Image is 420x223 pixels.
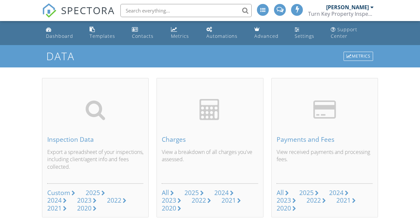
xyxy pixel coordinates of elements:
[329,188,344,197] div: 2024
[168,24,199,42] a: Metrics
[331,26,357,39] div: Support Center
[47,136,143,143] div: Inspection Data
[43,24,82,42] a: Dashboard
[132,33,154,39] div: Contacts
[214,188,229,197] div: 2024
[86,189,105,197] a: 2025
[252,24,287,42] a: Advanced
[77,204,92,212] div: 2020
[47,204,62,212] div: 2021
[61,3,115,17] span: SPECTORA
[277,189,289,197] a: All
[299,188,314,197] div: 2025
[328,24,377,42] a: Support Center
[214,189,234,197] a: 2024
[277,136,373,143] div: Payments and Fees
[47,148,143,178] p: Export a spreadsheet of your inspections, including client/agent info and fees collected.
[329,189,348,197] a: 2024
[47,205,67,212] a: 2021
[47,188,70,197] div: Custom
[277,197,296,204] a: 2023
[204,24,246,42] a: Automations (Advanced)
[277,148,373,178] p: View received payments and processing fees.
[184,189,204,197] a: 2025
[162,204,176,212] div: 2020
[344,52,373,61] div: Metrics
[162,148,258,178] p: View a breakdown of all charges you've assessed.
[206,33,238,39] div: Automations
[308,11,374,17] div: Turn Key Property Inspectors
[162,136,258,143] div: Charges
[47,196,62,205] div: 2024
[295,33,314,39] div: Settings
[47,197,67,204] a: 2024
[77,197,96,204] a: 2023
[192,196,206,205] div: 2022
[292,24,323,42] a: Settings
[46,33,73,39] div: Dashboard
[277,205,296,212] a: 2020
[42,9,115,23] a: SPECTORA
[221,197,241,204] a: 2021
[47,189,75,197] a: Custom
[46,50,374,62] h1: Data
[42,3,56,18] img: The Best Home Inspection Software - Spectora
[86,188,100,197] div: 2025
[107,196,121,205] div: 2022
[184,188,199,197] div: 2025
[171,33,189,39] div: Metrics
[336,196,351,205] div: 2021
[107,197,126,204] a: 2022
[343,51,374,62] a: Metrics
[87,24,124,42] a: Templates
[221,196,236,205] div: 2021
[162,205,181,212] a: 2020
[277,196,291,205] div: 2023
[120,4,252,17] input: Search everything...
[277,188,284,197] div: All
[90,33,115,39] div: Templates
[162,196,176,205] div: 2023
[306,196,321,205] div: 2022
[299,189,319,197] a: 2025
[254,33,279,39] div: Advanced
[336,197,356,204] a: 2021
[77,205,96,212] a: 2020
[162,188,169,197] div: All
[77,196,92,205] div: 2023
[306,197,326,204] a: 2022
[277,204,291,212] div: 2020
[192,197,211,204] a: 2022
[129,24,163,42] a: Contacts
[162,197,181,204] a: 2023
[326,4,369,11] div: [PERSON_NAME]
[162,189,174,197] a: All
